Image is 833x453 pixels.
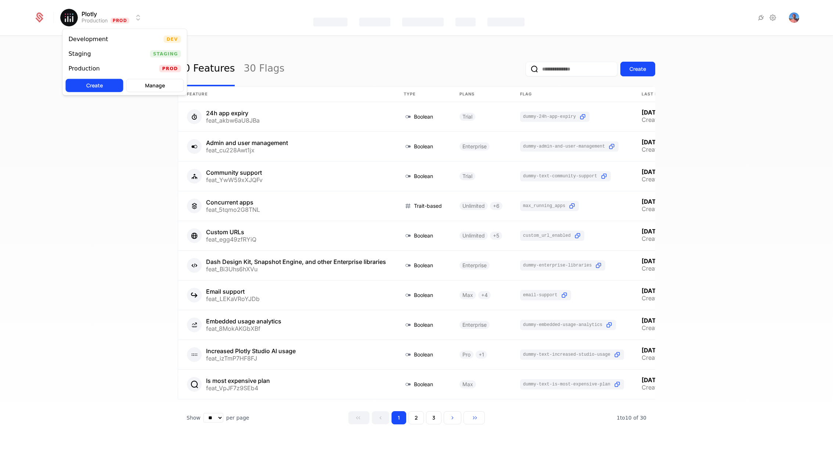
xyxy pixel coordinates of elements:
[159,65,181,72] span: Prod
[69,66,100,72] div: Production
[69,51,91,57] div: Staging
[62,29,187,95] div: Select environment
[150,50,181,58] span: Staging
[163,36,181,43] span: Dev
[66,79,123,92] button: Create
[126,79,184,92] button: Manage
[69,36,108,42] div: Development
